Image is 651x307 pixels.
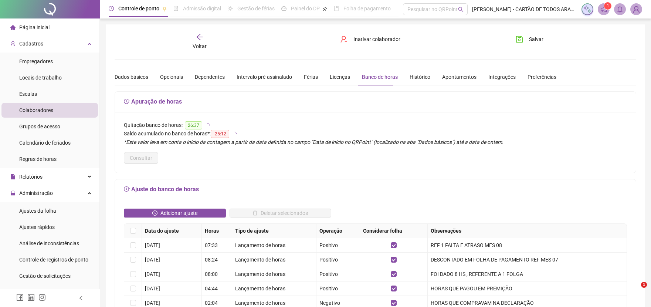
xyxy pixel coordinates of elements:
[235,241,313,249] div: Lançamento de horas
[319,241,357,249] div: Positivo
[160,209,197,217] span: Adicionar ajuste
[428,281,627,296] td: HORAS QUE PAGOU EM PREMIÇÃO
[232,224,316,238] th: Tipo de ajuste
[160,73,183,81] div: Opcionais
[235,256,313,264] div: Lançamento de horas
[232,131,237,136] span: loading
[183,6,221,11] span: Admissão digital
[316,224,360,238] th: Operação
[19,91,37,97] span: Escalas
[626,282,644,300] iframe: Intercom live chat
[124,139,503,145] em: *Este valor leva em conta o início da contagem a partir da data definida no campo "Data de início...
[19,124,60,129] span: Grupos de acesso
[235,299,313,307] div: Lançamento de horas
[19,75,62,81] span: Locais de trabalho
[78,296,84,301] span: left
[362,73,398,81] div: Banco de horas
[488,73,516,81] div: Integrações
[428,267,627,281] td: FOI DADO 8 HS , REFERENTE A 1 FOLGA
[19,140,71,146] span: Calendário de feriados
[19,156,57,162] span: Regras de horas
[528,73,556,81] div: Preferências
[230,209,332,217] button: Deletar selecionados
[173,6,179,11] span: file-done
[124,185,627,194] h5: Ajuste do banco de horas
[235,284,313,293] div: Lançamento de horas
[353,35,400,43] span: Inativar colaborador
[319,256,357,264] div: Positivo
[19,273,71,279] span: Gestão de solicitações
[124,186,130,192] span: field-time
[202,281,232,296] td: 04:44
[205,123,210,128] span: loading
[428,224,627,238] th: Observações
[152,210,157,216] span: clock-circle
[428,253,627,267] td: DESCONTADO EM FOLHA DE PAGAMENTO REF MES 07
[10,190,16,196] span: lock
[607,3,609,9] span: 1
[237,6,275,11] span: Gestão de férias
[124,98,130,104] span: field-time
[19,257,88,263] span: Controle de registros de ponto
[38,294,46,301] span: instagram
[19,58,53,64] span: Empregadores
[145,299,199,307] div: [DATE]
[145,270,199,278] div: [DATE]
[360,224,428,238] th: Considerar folha
[109,6,114,11] span: clock-circle
[202,267,232,281] td: 08:00
[235,270,313,278] div: Lançamento de horas
[185,121,202,129] span: 26:37
[145,256,199,264] div: [DATE]
[617,6,623,13] span: bell
[145,241,199,249] div: [DATE]
[16,294,24,301] span: facebook
[27,294,35,301] span: linkedin
[228,6,233,11] span: sun
[145,284,199,293] div: [DATE]
[142,224,202,238] th: Data do ajuste
[118,6,159,11] span: Controle de ponto
[19,240,79,246] span: Análise de inconsistências
[124,131,207,136] span: Saldo acumulado no banco de horas
[631,4,642,15] img: 43281
[442,73,477,81] div: Apontamentos
[529,35,543,43] span: Salvar
[124,152,158,164] button: Consultar
[330,73,350,81] div: Licenças
[202,253,232,267] td: 08:24
[19,224,55,230] span: Ajustes rápidos
[641,282,647,288] span: 1
[291,6,320,11] span: Painel do DP
[202,224,232,238] th: Horas
[19,24,50,30] span: Página inicial
[196,33,203,41] span: arrow-left
[10,174,16,179] span: file
[124,129,627,138] div: :
[237,73,292,81] div: Intervalo pré-assinalado
[319,270,357,278] div: Positivo
[335,33,406,45] button: Inativar colaborador
[600,6,607,13] span: notification
[604,2,611,10] sup: 1
[340,36,347,43] span: user-delete
[458,7,464,12] span: search
[124,209,226,217] button: Adicionar ajuste
[428,238,627,253] td: REF 1 FALTA E ATRASO MES 08
[583,5,591,13] img: sparkle-icon.fc2bf0ac1784a2077858766a79e2daf3.svg
[19,41,43,47] span: Cadastros
[19,190,53,196] span: Administração
[343,6,391,11] span: Folha de pagamento
[195,73,225,81] div: Dependentes
[10,41,16,46] span: user-add
[319,284,357,293] div: Positivo
[162,7,167,11] span: pushpin
[115,73,148,81] div: Dados básicos
[319,299,357,307] div: Negativo
[193,43,207,49] span: Voltar
[19,174,43,180] span: Relatórios
[10,25,16,30] span: home
[472,5,577,13] span: [PERSON_NAME] - CARTÃO DE TODOS ARARAS
[516,36,523,43] span: save
[304,73,318,81] div: Férias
